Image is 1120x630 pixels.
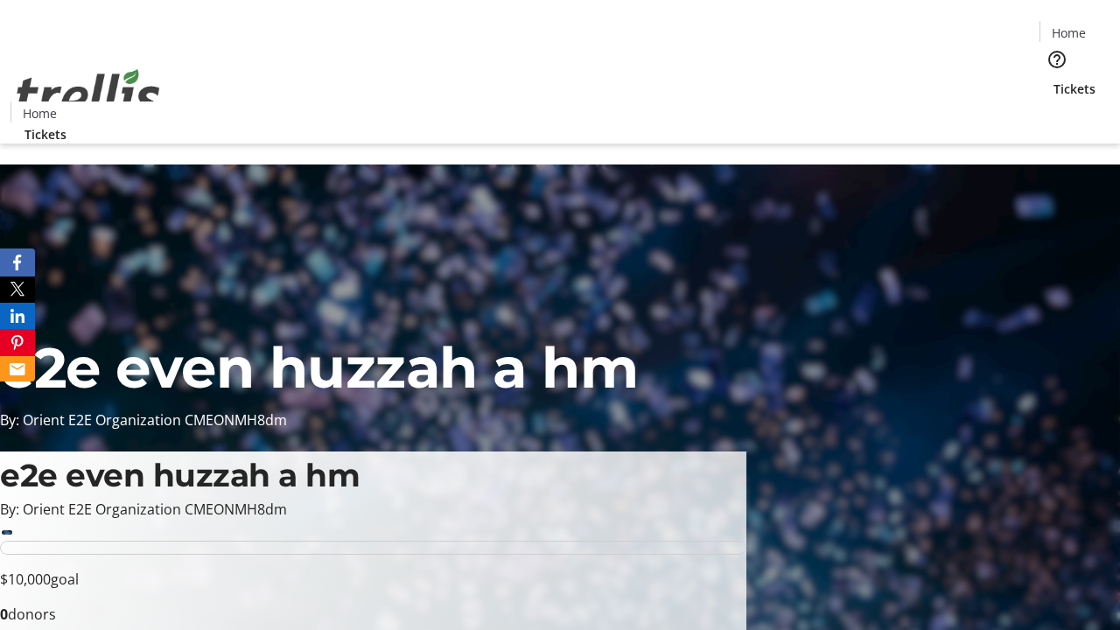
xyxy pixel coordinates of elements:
span: Tickets [24,125,66,143]
button: Cart [1039,98,1074,133]
a: Tickets [10,125,80,143]
button: Help [1039,42,1074,77]
span: Home [23,104,57,122]
img: Orient E2E Organization CMEONMH8dm's Logo [10,50,166,137]
a: Home [1040,24,1096,42]
a: Tickets [1039,80,1109,98]
span: Home [1052,24,1086,42]
a: Home [11,104,67,122]
span: Tickets [1053,80,1095,98]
